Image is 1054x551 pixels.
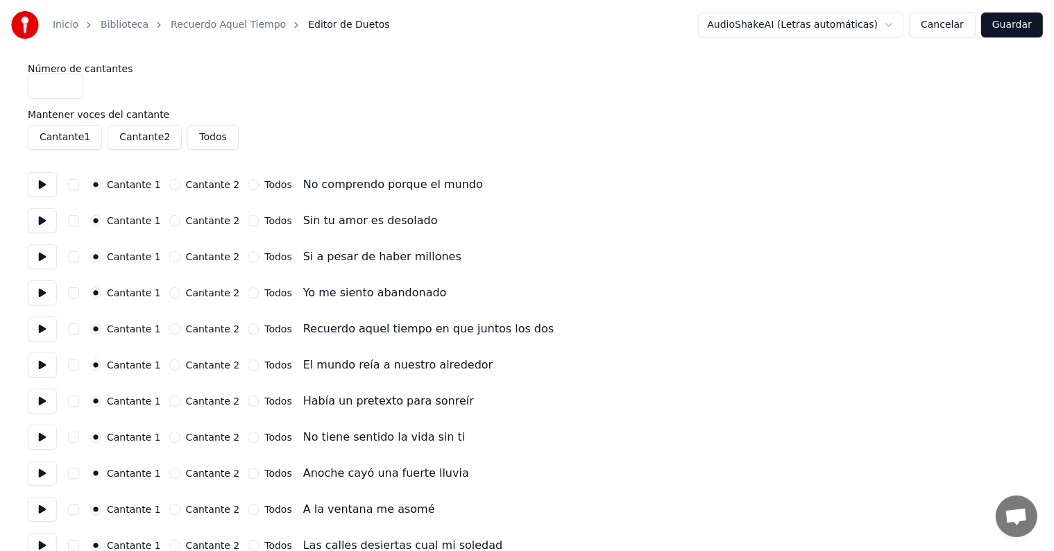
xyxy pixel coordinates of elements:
[303,176,483,193] div: No comprendo porque el mundo
[53,18,390,32] nav: breadcrumb
[11,11,39,39] img: youka
[303,357,493,373] div: El mundo reía a nuestro alrededor
[186,180,240,189] label: Cantante 2
[909,12,976,37] button: Cancelar
[264,288,291,298] label: Todos
[303,212,438,229] div: Sin tu amor es desolado
[303,465,469,482] div: Anoche cayó una fuerte lluvia
[28,110,1026,119] label: Mantener voces del cantante
[107,216,161,226] label: Cantante 1
[264,541,291,550] label: Todos
[264,324,291,334] label: Todos
[53,18,78,32] a: Inicio
[171,18,286,32] a: Recuerdo Aquel Tiempo
[303,248,461,265] div: Si a pesar de haber millones
[186,324,240,334] label: Cantante 2
[186,216,240,226] label: Cantante 2
[186,396,240,406] label: Cantante 2
[28,64,1026,74] label: Número de cantantes
[186,252,240,262] label: Cantante 2
[107,432,161,442] label: Cantante 1
[101,18,148,32] a: Biblioteca
[264,505,291,514] label: Todos
[303,501,435,518] div: A la ventana me asomé
[107,288,161,298] label: Cantante 1
[264,252,291,262] label: Todos
[186,468,240,478] label: Cantante 2
[264,432,291,442] label: Todos
[264,360,291,370] label: Todos
[996,495,1037,537] div: Chat abierto
[264,216,291,226] label: Todos
[186,505,240,514] label: Cantante 2
[264,468,291,478] label: Todos
[186,432,240,442] label: Cantante 2
[303,393,474,409] div: Había un pretexto para sonreír
[303,321,554,337] div: Recuerdo aquel tiempo en que juntos los dos
[107,324,161,334] label: Cantante 1
[264,396,291,406] label: Todos
[186,288,240,298] label: Cantante 2
[107,252,161,262] label: Cantante 1
[107,468,161,478] label: Cantante 1
[186,541,240,550] label: Cantante 2
[264,180,291,189] label: Todos
[981,12,1043,37] button: Guardar
[107,541,161,550] label: Cantante 1
[186,360,240,370] label: Cantante 2
[107,360,161,370] label: Cantante 1
[107,180,161,189] label: Cantante 1
[107,396,161,406] label: Cantante 1
[107,505,161,514] label: Cantante 1
[303,285,447,301] div: Yo me siento abandonado
[28,125,102,150] button: Cantante1
[187,125,238,150] button: Todos
[303,429,466,446] div: No tiene sentido la vida sin ti
[308,18,389,32] span: Editor de Duetos
[108,125,182,150] button: Cantante2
